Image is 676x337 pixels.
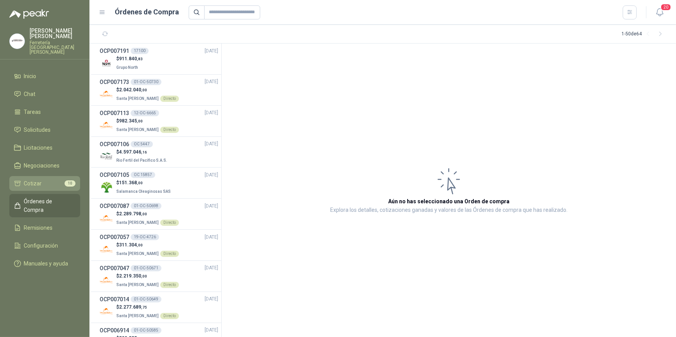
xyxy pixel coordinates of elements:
[330,206,567,215] p: Explora los detalles, cotizaciones ganadas y valores de las Órdenes de compra que has realizado.
[116,96,159,101] span: Santa [PERSON_NAME]
[116,272,179,280] p: $
[9,176,80,191] a: Cotizar10
[131,203,161,209] div: 01-OC-50698
[131,141,153,147] div: OC 5447
[100,140,218,164] a: OCP007106OC 5447[DATE] Company Logo$4.597.046,16Rio Fertil del Pacífico S.A.S.
[100,87,113,101] img: Company Logo
[100,326,129,335] h3: OCP006914
[100,264,218,288] a: OCP00704701-OC-50671[DATE] Company Logo$2.219.350,00Santa [PERSON_NAME]Directo
[100,47,129,55] h3: OCP007191
[116,304,179,311] p: $
[131,79,161,85] div: 01-OC-50730
[116,127,159,132] span: Santa [PERSON_NAME]
[100,171,218,195] a: OCP007105OC 15857[DATE] Company Logo$151.368,00Salamanca Oleaginosas SAS
[160,282,179,288] div: Directo
[116,283,159,287] span: Santa [PERSON_NAME]
[9,105,80,119] a: Tareas
[24,143,53,152] span: Licitaciones
[116,314,159,318] span: Santa [PERSON_NAME]
[141,150,147,154] span: ,16
[100,243,113,256] img: Company Logo
[160,251,179,257] div: Directo
[100,171,129,179] h3: OCP007105
[100,295,129,304] h3: OCP007014
[100,233,218,257] a: OCP00705719-OC-4726[DATE] Company Logo$311.304,00Santa [PERSON_NAME]Directo
[131,110,159,116] div: 12-OC-6665
[100,305,113,318] img: Company Logo
[131,265,161,271] div: 01-OC-50671
[622,28,667,40] div: 1 - 50 de 64
[205,264,218,272] span: [DATE]
[9,220,80,235] a: Remisiones
[24,224,53,232] span: Remisiones
[100,233,129,241] h3: OCP007057
[205,109,218,117] span: [DATE]
[116,117,179,125] p: $
[116,220,159,225] span: Santa [PERSON_NAME]
[653,5,667,19] button: 20
[116,241,179,249] p: $
[9,87,80,101] a: Chat
[30,40,80,54] p: Ferretería [GEOGRAPHIC_DATA][PERSON_NAME]
[119,149,147,155] span: 4.597.046
[131,48,149,54] div: 17100
[100,264,129,272] h3: OCP007047
[119,273,147,279] span: 2.219.350
[24,108,41,116] span: Tareas
[100,211,113,225] img: Company Logo
[141,274,147,278] span: ,00
[9,158,80,173] a: Negociaciones
[30,28,80,39] p: [PERSON_NAME] [PERSON_NAME]
[100,274,113,287] img: Company Logo
[137,119,143,123] span: ,00
[65,180,75,187] span: 10
[141,88,147,92] span: ,00
[119,180,143,185] span: 151.368
[205,47,218,55] span: [DATE]
[24,197,73,214] span: Órdenes de Compra
[119,87,147,93] span: 2.042.040
[119,211,147,217] span: 2.289.798
[141,305,147,309] span: ,75
[100,109,218,133] a: OCP00711312-OC-6665[DATE] Company Logo$982.345,00Santa [PERSON_NAME]Directo
[100,78,129,86] h3: OCP007173
[116,55,143,63] p: $
[9,140,80,155] a: Licitaciones
[141,212,147,216] span: ,00
[116,210,179,218] p: $
[24,179,42,188] span: Cotizar
[100,109,129,117] h3: OCP007113
[137,57,143,61] span: ,83
[9,69,80,84] a: Inicio
[116,148,169,156] p: $
[116,251,159,256] span: Santa [PERSON_NAME]
[9,9,49,19] img: Logo peakr
[100,47,218,71] a: OCP00719117100[DATE] Company Logo$911.840,83Grupo North
[119,242,143,248] span: 311.304
[205,171,218,179] span: [DATE]
[131,327,161,334] div: 01-OC-50585
[24,72,37,80] span: Inicio
[10,34,25,49] img: Company Logo
[24,259,68,268] span: Manuales y ayuda
[100,78,218,102] a: OCP00717301-OC-50730[DATE] Company Logo$2.042.040,00Santa [PERSON_NAME]Directo
[131,234,159,240] div: 19-OC-4726
[116,65,138,70] span: Grupo North
[116,86,179,94] p: $
[24,241,58,250] span: Configuración
[388,197,510,206] h3: Aún no has seleccionado una Orden de compra
[100,295,218,320] a: OCP00701401-OC-50649[DATE] Company Logo$2.277.689,75Santa [PERSON_NAME]Directo
[160,313,179,319] div: Directo
[137,243,143,247] span: ,00
[9,238,80,253] a: Configuración
[100,180,113,194] img: Company Logo
[100,202,129,210] h3: OCP007087
[160,220,179,226] div: Directo
[160,96,179,102] div: Directo
[160,127,179,133] div: Directo
[205,234,218,241] span: [DATE]
[9,194,80,217] a: Órdenes de Compra
[205,140,218,148] span: [DATE]
[131,296,161,302] div: 01-OC-50649
[119,56,143,61] span: 911.840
